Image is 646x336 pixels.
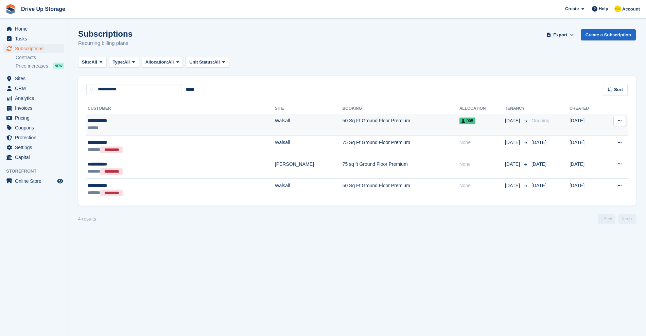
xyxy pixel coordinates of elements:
a: Price increases NEW [16,62,64,70]
div: NEW [53,63,64,69]
th: Booking [343,103,459,114]
td: Walsall [275,179,343,200]
span: Home [15,24,56,34]
th: Allocation [459,103,505,114]
a: Previous [598,214,615,224]
span: Subscriptions [15,44,56,53]
div: None [459,182,505,189]
span: Export [553,32,567,38]
span: [DATE] [505,139,521,146]
td: [DATE] [570,157,603,179]
span: Sites [15,74,56,83]
td: Walsall [275,136,343,157]
a: menu [3,44,64,53]
a: Contracts [16,54,64,61]
td: 75 sq ft Ground Floor Premium [343,157,459,179]
img: Crispin Vitoria [614,5,621,12]
td: Walsall [275,114,343,136]
a: menu [3,153,64,162]
span: Price increases [16,63,48,69]
span: All [168,59,174,66]
div: None [459,161,505,168]
a: Drive Up Storage [18,3,68,15]
div: None [459,139,505,146]
button: Unit Status: All [186,57,229,68]
nav: Page [596,214,637,224]
span: Help [599,5,608,12]
a: Next [618,214,636,224]
span: Online Store [15,176,56,186]
th: Customer [86,103,275,114]
span: Capital [15,153,56,162]
span: Invoices [15,103,56,113]
span: [DATE] [531,161,546,167]
a: menu [3,34,64,43]
a: menu [3,84,64,93]
span: CRM [15,84,56,93]
th: Tenancy [505,103,529,114]
span: Coupons [15,123,56,132]
a: menu [3,113,64,123]
a: menu [3,103,64,113]
td: [DATE] [570,136,603,157]
a: menu [3,123,64,132]
span: [DATE] [505,161,521,168]
span: Site: [82,59,91,66]
span: Create [565,5,579,12]
span: All [91,59,97,66]
span: All [214,59,220,66]
td: 50 Sq Ft Ground Floor Premium [343,114,459,136]
h1: Subscriptions [78,29,133,38]
button: Type: All [109,57,139,68]
span: 005 [459,118,475,124]
th: Site [275,103,343,114]
span: Unit Status: [189,59,214,66]
span: Allocation: [145,59,168,66]
button: Allocation: All [142,57,183,68]
span: Settings [15,143,56,152]
a: menu [3,176,64,186]
a: menu [3,143,64,152]
span: [DATE] [505,117,521,124]
td: [DATE] [570,114,603,136]
p: Recurring billing plans [78,39,133,47]
button: Site: All [78,57,106,68]
a: menu [3,74,64,83]
span: Ongoing [531,118,549,123]
span: Storefront [6,168,68,175]
a: Preview store [56,177,64,185]
div: 4 results [78,215,96,223]
td: 75 Sq Ft Ground Floor Premium [343,136,459,157]
span: Analytics [15,93,56,103]
img: stora-icon-8386f47178a22dfd0bd8f6a31ec36ba5ce8667c1dd55bd0f319d3a0aa187defe.svg [5,4,16,14]
span: Sort [614,86,623,93]
span: All [124,59,130,66]
a: menu [3,133,64,142]
span: Type: [113,59,124,66]
a: menu [3,93,64,103]
th: Created [570,103,603,114]
a: menu [3,24,64,34]
td: [PERSON_NAME] [275,157,343,179]
span: Tasks [15,34,56,43]
span: Pricing [15,113,56,123]
span: Account [622,6,640,13]
a: Create a Subscription [581,29,636,40]
td: [DATE] [570,179,603,200]
td: 50 Sq Ft Ground Floor Premium [343,179,459,200]
button: Export [545,29,575,40]
span: [DATE] [531,140,546,145]
span: [DATE] [531,183,546,188]
span: [DATE] [505,182,521,189]
span: Protection [15,133,56,142]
